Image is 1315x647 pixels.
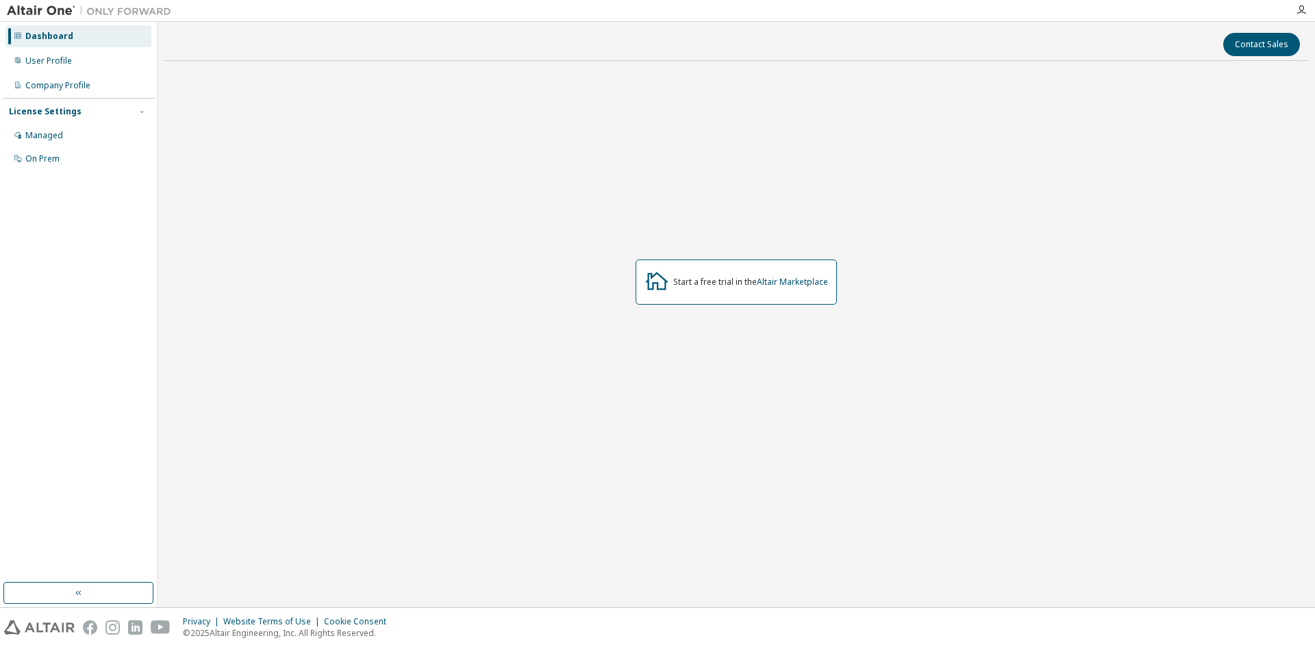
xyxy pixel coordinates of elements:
div: Privacy [183,616,223,627]
img: Altair One [7,4,178,18]
img: instagram.svg [105,620,120,635]
img: facebook.svg [83,620,97,635]
div: Website Terms of Use [223,616,324,627]
div: Cookie Consent [324,616,394,627]
img: linkedin.svg [128,620,142,635]
div: Start a free trial in the [673,277,828,288]
img: youtube.svg [151,620,171,635]
div: License Settings [9,106,82,117]
div: User Profile [25,55,72,66]
a: Altair Marketplace [757,276,828,288]
div: Managed [25,130,63,141]
button: Contact Sales [1223,33,1300,56]
div: On Prem [25,153,60,164]
div: Dashboard [25,31,73,42]
p: © 2025 Altair Engineering, Inc. All Rights Reserved. [183,627,394,639]
img: altair_logo.svg [4,620,75,635]
div: Company Profile [25,80,90,91]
